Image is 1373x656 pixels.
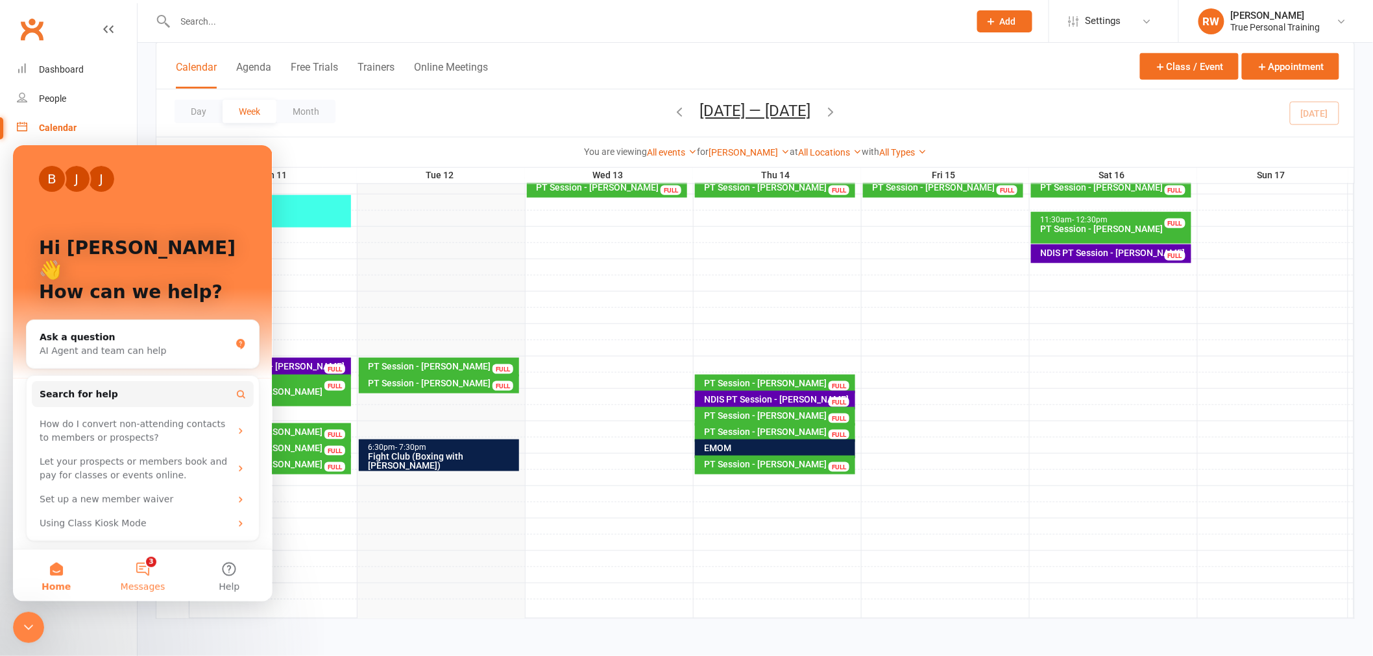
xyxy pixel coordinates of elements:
[324,364,345,374] div: FULL
[200,387,349,396] div: PT Session - [PERSON_NAME]
[27,242,105,256] span: Search for help
[39,123,77,133] div: Calendar
[27,371,217,385] div: Using Class Kiosk Mode
[1073,215,1108,224] span: - 12:30pm
[236,61,271,89] button: Agenda
[977,10,1032,32] button: Add
[1242,53,1339,80] button: Appointment
[276,100,335,123] button: Month
[200,362,349,371] div: NDIS PT Session - [PERSON_NAME]
[200,460,349,469] div: PT Session - [PERSON_NAME]
[872,183,1021,192] div: PT Session - [PERSON_NAME]
[175,100,223,123] button: Day
[829,414,849,423] div: FULL
[368,443,517,452] div: 6:30pm
[200,379,349,387] div: 4:30pm
[1086,6,1121,36] span: Settings
[829,185,849,195] div: FULL
[200,199,349,207] div: 11:00am
[525,167,693,183] th: Wed 13
[39,93,66,104] div: People
[829,397,849,407] div: FULL
[206,437,226,446] span: Help
[19,366,241,390] div: Using Class Kiosk Mode
[13,174,247,224] div: Ask a questionAI Agent and team can help
[1040,216,1189,224] div: 11:30am
[324,430,345,439] div: FULL
[862,146,879,157] strong: with
[171,12,960,30] input: Search...
[17,143,137,172] a: Payments
[704,443,853,452] div: EMOM
[1231,10,1320,21] div: [PERSON_NAME]
[39,64,84,75] div: Dashboard
[13,145,273,602] iframe: Intercom live chat
[324,381,345,391] div: FULL
[647,147,697,158] a: All events
[19,267,241,305] div: How do I convert non-attending contacts to members or prospects?
[1140,53,1239,80] button: Class / Event
[1165,251,1185,261] div: FULL
[19,236,241,262] button: Search for help
[492,381,513,391] div: FULL
[693,167,861,183] th: Thu 14
[584,146,647,157] strong: You are viewing
[704,460,853,469] div: PT Session - [PERSON_NAME]
[176,61,217,89] button: Calendar
[27,272,217,299] div: How do I convert non-attending contacts to members or prospects?
[697,146,709,157] strong: for
[1165,185,1185,195] div: FULL
[704,183,853,192] div: PT Session - [PERSON_NAME]
[700,102,811,120] button: [DATE] — [DATE]
[1000,16,1016,27] span: Add
[829,430,849,439] div: FULL
[829,381,849,391] div: FULL
[108,437,152,446] span: Messages
[1231,21,1320,33] div: True Personal Training
[200,443,349,452] div: PT Session - [PERSON_NAME]
[704,427,853,436] div: PT Session - [PERSON_NAME]
[861,167,1029,183] th: Fri 15
[27,185,217,199] div: Ask a question
[223,100,276,123] button: Week
[324,462,345,472] div: FULL
[661,185,681,195] div: FULL
[27,347,217,361] div: Set up a new member waiver
[1040,224,1189,233] div: PT Session - [PERSON_NAME]
[536,183,685,192] div: PT Session - [PERSON_NAME]
[1165,218,1185,228] div: FULL
[704,411,853,420] div: PT Session - [PERSON_NAME]
[27,310,217,337] div: Let your prospects or members book and pay for classes or events online.
[17,55,137,84] a: Dashboard
[829,462,849,472] div: FULL
[17,84,137,113] a: People
[368,379,517,388] div: PT Session - [PERSON_NAME]
[16,13,48,45] a: Clubworx
[200,207,349,217] div: Team Meeting
[704,379,853,388] div: PT Session - [PERSON_NAME]
[1029,167,1197,183] th: Sat 16
[17,113,137,143] a: Calendar
[291,61,338,89] button: Free Trials
[1198,8,1224,34] div: RW
[1040,183,1189,192] div: PT Session - [PERSON_NAME]
[1040,248,1189,257] div: NDIS PT Session - [PERSON_NAME]
[86,404,173,456] button: Messages
[798,147,862,158] a: All Locations
[1197,167,1348,183] th: Sun 17
[13,612,44,643] iframe: Intercom live chat
[29,437,58,446] span: Home
[19,305,241,342] div: Let your prospects or members book and pay for classes or events online.
[200,427,349,436] div: PT Session - [PERSON_NAME]
[492,364,513,374] div: FULL
[414,61,488,89] button: Online Meetings
[709,147,790,158] a: [PERSON_NAME]
[368,452,517,470] div: Fight Club (Boxing with [PERSON_NAME])
[19,342,241,366] div: Set up a new member waiver
[879,147,927,158] a: All Types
